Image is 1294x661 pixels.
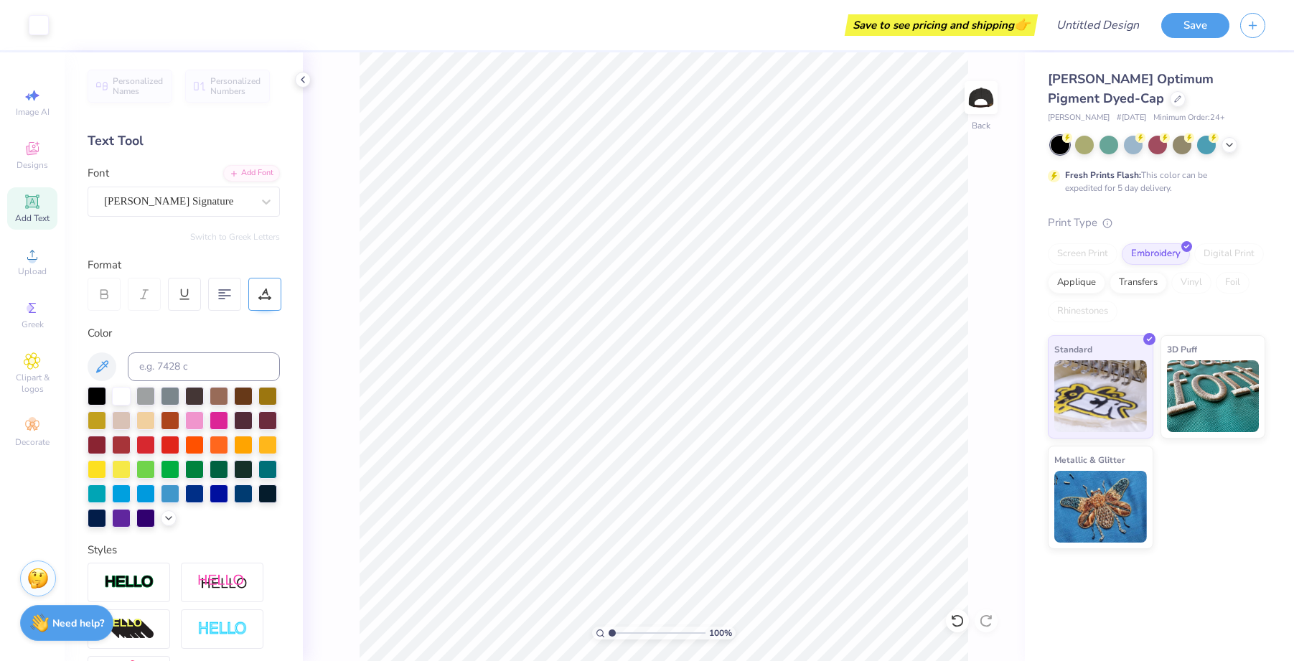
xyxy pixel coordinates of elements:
[1054,360,1147,432] img: Standard
[1048,70,1214,107] span: [PERSON_NAME] Optimum Pigment Dyed-Cap
[848,14,1034,36] div: Save to see pricing and shipping
[967,83,995,112] img: Back
[88,542,280,558] div: Styles
[972,119,990,132] div: Back
[113,76,164,96] span: Personalized Names
[22,319,44,330] span: Greek
[88,131,280,151] div: Text Tool
[1014,16,1030,33] span: 👉
[1054,471,1147,543] img: Metallic & Glitter
[7,372,57,395] span: Clipart & logos
[190,231,280,243] button: Switch to Greek Letters
[1153,112,1225,124] span: Minimum Order: 24 +
[1117,112,1146,124] span: # [DATE]
[16,106,50,118] span: Image AI
[1045,11,1150,39] input: Untitled Design
[15,212,50,224] span: Add Text
[104,618,154,641] img: 3d Illusion
[52,617,104,630] strong: Need help?
[104,574,154,591] img: Stroke
[1167,342,1197,357] span: 3D Puff
[210,76,261,96] span: Personalized Numbers
[1110,272,1167,294] div: Transfers
[15,436,50,448] span: Decorate
[1216,272,1250,294] div: Foil
[1161,13,1229,38] button: Save
[1048,215,1265,231] div: Print Type
[18,266,47,277] span: Upload
[1048,243,1117,265] div: Screen Print
[1048,301,1117,322] div: Rhinestones
[1171,272,1211,294] div: Vinyl
[1054,452,1125,467] span: Metallic & Glitter
[88,257,281,273] div: Format
[128,352,280,381] input: e.g. 7428 c
[1048,112,1110,124] span: [PERSON_NAME]
[197,621,248,637] img: Negative Space
[1122,243,1190,265] div: Embroidery
[1065,169,1141,181] strong: Fresh Prints Flash:
[709,627,732,639] span: 100 %
[88,325,280,342] div: Color
[1167,360,1260,432] img: 3D Puff
[223,165,280,182] div: Add Font
[1054,342,1092,357] span: Standard
[17,159,48,171] span: Designs
[197,573,248,591] img: Shadow
[1065,169,1242,194] div: This color can be expedited for 5 day delivery.
[1194,243,1264,265] div: Digital Print
[1048,272,1105,294] div: Applique
[88,165,109,182] label: Font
